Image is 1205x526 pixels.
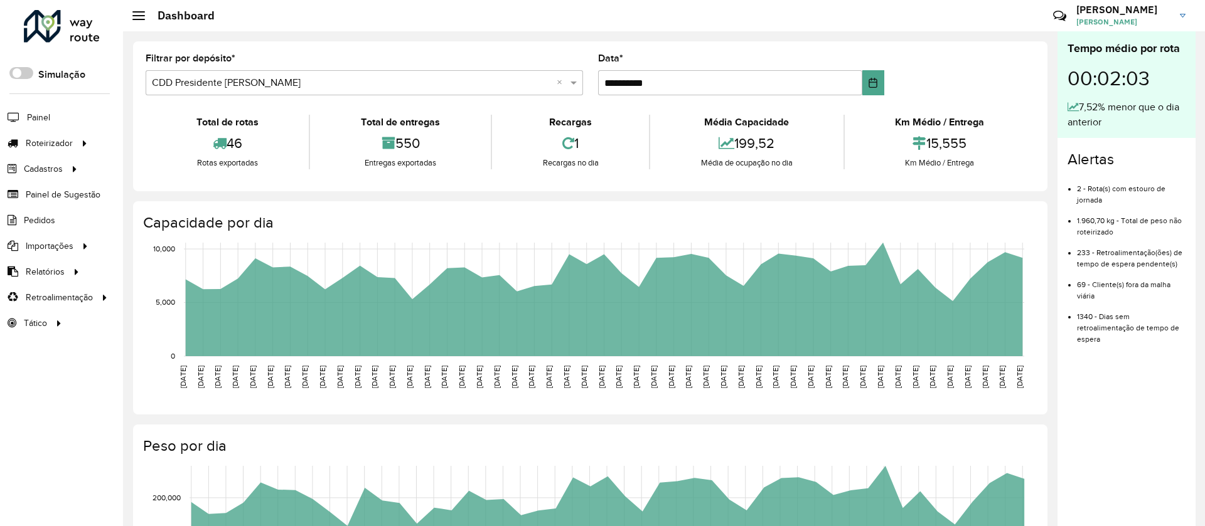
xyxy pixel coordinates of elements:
[545,366,553,388] text: [DATE]
[26,291,93,304] span: Retroalimentação
[24,317,47,330] span: Tático
[1068,100,1186,130] div: 7,52% menor que o dia anterior
[998,366,1006,388] text: [DATE]
[848,130,1032,157] div: 15,555
[1015,366,1024,388] text: [DATE]
[405,366,414,388] text: [DATE]
[632,366,640,388] text: [DATE]
[653,115,840,130] div: Média Capacidade
[653,157,840,169] div: Média de ocupação no dia
[894,366,902,388] text: [DATE]
[862,70,884,95] button: Choose Date
[26,265,65,278] span: Relatórios
[283,366,291,388] text: [DATE]
[38,67,85,82] label: Simulação
[146,51,235,66] label: Filtrar por depósito
[495,130,646,157] div: 1
[318,366,326,388] text: [DATE]
[27,111,50,124] span: Painel
[667,366,675,388] text: [DATE]
[859,366,867,388] text: [DATE]
[527,366,535,388] text: [DATE]
[876,366,884,388] text: [DATE]
[1046,3,1073,29] a: Contato Rápido
[26,239,73,253] span: Importações
[841,366,849,388] text: [DATE]
[149,157,306,169] div: Rotas exportadas
[266,366,274,388] text: [DATE]
[911,366,919,388] text: [DATE]
[754,366,763,388] text: [DATE]
[24,162,63,176] span: Cadastros
[1068,40,1186,57] div: Tempo médio por rota
[1077,238,1186,270] li: 233 - Retroalimentação(ões) de tempo de espera pendente(s)
[495,115,646,130] div: Recargas
[1077,174,1186,206] li: 2 - Rota(s) com estouro de jornada
[771,366,779,388] text: [DATE]
[1068,57,1186,100] div: 00:02:03
[313,157,487,169] div: Entregas exportadas
[1077,206,1186,238] li: 1.960,70 kg - Total de peso não roteirizado
[143,214,1035,232] h4: Capacidade por dia
[149,115,306,130] div: Total de rotas
[423,366,431,388] text: [DATE]
[153,493,181,502] text: 200,000
[702,366,710,388] text: [DATE]
[946,366,954,388] text: [DATE]
[24,214,55,227] span: Pedidos
[179,366,187,388] text: [DATE]
[848,115,1032,130] div: Km Médio / Entrega
[806,366,815,388] text: [DATE]
[475,366,483,388] text: [DATE]
[1076,16,1170,28] span: [PERSON_NAME]
[196,366,205,388] text: [DATE]
[580,366,588,388] text: [DATE]
[719,366,727,388] text: [DATE]
[231,366,239,388] text: [DATE]
[313,130,487,157] div: 550
[153,245,175,253] text: 10,000
[597,366,606,388] text: [DATE]
[737,366,745,388] text: [DATE]
[301,366,309,388] text: [DATE]
[493,366,501,388] text: [DATE]
[614,366,623,388] text: [DATE]
[495,157,646,169] div: Recargas no dia
[1076,4,1170,16] h3: [PERSON_NAME]
[650,366,658,388] text: [DATE]
[653,130,840,157] div: 199,52
[1077,270,1186,302] li: 69 - Cliente(s) fora da malha viária
[249,366,257,388] text: [DATE]
[848,157,1032,169] div: Km Médio / Entrega
[510,366,518,388] text: [DATE]
[26,188,100,201] span: Painel de Sugestão
[313,115,487,130] div: Total de entregas
[370,366,378,388] text: [DATE]
[789,366,797,388] text: [DATE]
[213,366,222,388] text: [DATE]
[171,352,175,360] text: 0
[598,51,623,66] label: Data
[562,366,570,388] text: [DATE]
[388,366,396,388] text: [DATE]
[458,366,466,388] text: [DATE]
[928,366,936,388] text: [DATE]
[26,137,73,150] span: Roteirizador
[145,9,215,23] h2: Dashboard
[149,130,306,157] div: 46
[981,366,989,388] text: [DATE]
[143,437,1035,455] h4: Peso por dia
[353,366,361,388] text: [DATE]
[684,366,692,388] text: [DATE]
[557,75,567,90] span: Clear all
[336,366,344,388] text: [DATE]
[156,298,175,307] text: 5,000
[440,366,448,388] text: [DATE]
[1077,302,1186,345] li: 1340 - Dias sem retroalimentação de tempo de espera
[1068,150,1186,169] h4: Alertas
[824,366,832,388] text: [DATE]
[963,366,972,388] text: [DATE]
